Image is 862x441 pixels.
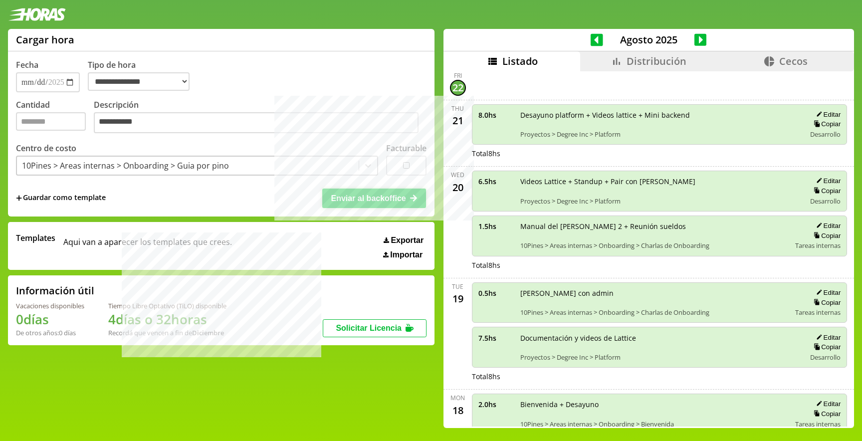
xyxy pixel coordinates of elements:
[520,353,799,362] span: Proyectos > Degree Inc > Platform
[478,110,513,120] span: 8.0 hs
[472,149,848,158] div: Total 8 hs
[478,333,513,343] span: 7.5 hs
[16,301,84,310] div: Vacaciones disponibles
[811,231,841,240] button: Copiar
[451,171,464,179] div: Wed
[63,232,232,259] span: Aqui van a aparecer los templates que crees.
[813,221,841,230] button: Editar
[88,59,198,92] label: Tipo de hora
[16,112,86,131] input: Cantidad
[454,71,462,80] div: Fri
[795,241,841,250] span: Tareas internas
[323,319,427,337] button: Solicitar Licencia
[478,221,513,231] span: 1.5 hs
[811,410,841,418] button: Copiar
[811,343,841,351] button: Copiar
[520,400,789,409] span: Bienvenida + Desayuno
[520,288,789,298] span: [PERSON_NAME] con admin
[520,420,789,429] span: 10Pines > Areas internas > Onboarding > Bienvenida
[810,197,841,206] span: Desarrollo
[336,324,402,332] span: Solicitar Licencia
[520,241,789,250] span: 10Pines > Areas internas > Onboarding > Charlas de Onboarding
[16,232,55,243] span: Templates
[502,54,538,68] span: Listado
[16,284,94,297] h2: Información útil
[108,301,226,310] div: Tiempo Libre Optativo (TiLO) disponible
[391,236,424,245] span: Exportar
[450,80,466,96] div: 22
[811,298,841,307] button: Copiar
[16,328,84,337] div: De otros años: 0 días
[811,120,841,128] button: Copiar
[603,33,694,46] span: Agosto 2025
[520,130,799,139] span: Proyectos > Degree Inc > Platform
[94,112,419,133] textarea: Descripción
[94,99,427,136] label: Descripción
[16,99,94,136] label: Cantidad
[478,288,513,298] span: 0.5 hs
[779,54,808,68] span: Cecos
[472,372,848,381] div: Total 8 hs
[450,402,466,418] div: 18
[478,177,513,186] span: 6.5 hs
[8,8,66,21] img: logotipo
[520,197,799,206] span: Proyectos > Degree Inc > Platform
[813,288,841,297] button: Editar
[810,130,841,139] span: Desarrollo
[16,143,76,154] label: Centro de costo
[443,71,854,427] div: scrollable content
[795,308,841,317] span: Tareas internas
[520,110,799,120] span: Desayuno platform + Videos lattice + Mini backend
[811,187,841,195] button: Copiar
[813,333,841,342] button: Editar
[386,143,427,154] label: Facturable
[16,193,106,204] span: +Guardar como template
[810,353,841,362] span: Desarrollo
[520,177,799,186] span: Videos Lattice + Standup + Pair con [PERSON_NAME]
[472,260,848,270] div: Total 8 hs
[450,291,466,307] div: 19
[108,310,226,328] h1: 4 días o 32 horas
[331,194,406,203] span: Enviar al backoffice
[813,400,841,408] button: Editar
[450,394,465,402] div: Mon
[16,59,38,70] label: Fecha
[322,189,426,208] button: Enviar al backoffice
[627,54,686,68] span: Distribución
[16,33,74,46] h1: Cargar hora
[22,160,229,171] div: 10Pines > Areas internas > Onboarding > Guia por pino
[450,179,466,195] div: 20
[520,221,789,231] span: Manual del [PERSON_NAME] 2 + Reunión sueldos
[16,193,22,204] span: +
[520,333,799,343] span: Documentación y videos de Lattice
[192,328,224,337] b: Diciembre
[450,113,466,129] div: 21
[795,420,841,429] span: Tareas internas
[390,250,423,259] span: Importar
[16,310,84,328] h1: 0 días
[88,72,190,91] select: Tipo de hora
[478,400,513,409] span: 2.0 hs
[108,328,226,337] div: Recordá que vencen a fin de
[813,110,841,119] button: Editar
[451,104,464,113] div: Thu
[813,177,841,185] button: Editar
[381,235,427,245] button: Exportar
[520,308,789,317] span: 10Pines > Areas internas > Onboarding > Charlas de Onboarding
[452,282,463,291] div: Tue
